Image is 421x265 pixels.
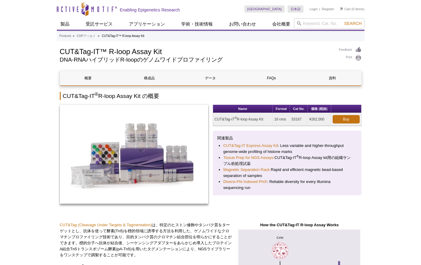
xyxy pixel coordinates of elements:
[95,92,98,97] sup: ®
[59,33,71,39] a: Products
[120,7,180,13] h2: Enabling Epigenetics Research
[310,7,318,11] a: Login
[290,105,308,113] th: Cat No.
[77,33,95,39] a: ChIPアッセイ
[225,18,260,30] a: お問い合わせ
[244,5,285,13] a: [GEOGRAPHIC_DATA]
[223,179,267,185] a: Diversi-Phi Indexed PhiX
[223,155,274,161] a: Tissue Prep for NGS Assays:
[269,18,294,30] a: 会社概要
[319,5,320,13] li: |
[294,18,365,29] input: Keyword, Cat. No.
[213,105,273,113] th: Name
[60,57,333,62] h2: DNA-RNAハイブリッドR-loopのゲノムワイドプロファイリング
[60,47,333,56] h1: CUT&Tag-IT™ R-loop Assay Kit
[121,71,178,85] a: 構成品
[223,143,278,149] a: CUT&Tag-IT Express Assay Kit
[223,155,351,167] li: CUT&Tag-IT R-loop Assay kit用の組織サンプル前処理試薬
[340,7,351,11] a: Cart
[82,18,116,30] a: 受託サービス
[308,105,331,113] th: 価格 (税抜)
[213,113,273,126] td: CUT&Tag-IT R-loop Assay Kit
[308,113,331,126] td: ¥262,000
[60,92,362,100] h2: CUT&Tag-IT R-loop Assay Kit の概要
[304,71,361,85] a: 資料
[273,113,290,126] td: 16 rxns
[260,223,339,227] strong: How the CUT&Tag-IT R-loop Assay Works
[342,21,363,26] button: Search
[60,222,233,258] p: は、特定のヒストン修飾やタンパク質をターゲットとし、抗体を使って酵素(Tn5)を標的領域に誘導する方法を利用した、ゲノムワイドなクロマチンプロファイリング技術であり、目的タンパク質のクロマチン結...
[333,115,360,123] a: Buy
[125,18,169,30] a: アプリケーション
[340,7,343,10] img: Your Cart
[60,105,209,204] img: CUT&Tag-IT<sup>®</sup> R-loop Assay Kit
[223,179,351,191] li: : Reliable diversity for every Illumina sequencing run
[290,113,308,126] td: 53167
[339,47,362,53] a: Feedback
[273,105,290,113] th: Format
[235,116,237,120] sup: ®
[288,5,304,13] a: 日本語
[60,71,117,85] a: 概要
[243,71,300,85] a: FAQs
[322,7,334,11] a: Register
[223,167,271,173] a: Magnetic Separation Rack:
[57,18,73,30] a: 製品
[340,5,365,13] li: (0 items)
[98,34,99,38] li: »
[223,167,351,179] li: Rapid and efficient magnetic bead-based separation of samples
[178,18,216,30] a: 学術・技術情報
[73,34,75,38] li: »
[102,34,145,38] li: CUT&Tag-IT™ R-loop Assay Kit
[60,223,152,227] a: CUT&Tag (Cleavage Under Targets & Tagmentation)
[223,143,351,155] li: : Less variable and higher-throughput genome-wide profiling of histone marks
[182,71,239,85] a: データ
[217,135,357,141] p: 関連製品
[344,21,362,26] span: Search
[339,55,362,61] a: Print
[297,154,299,158] sup: ®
